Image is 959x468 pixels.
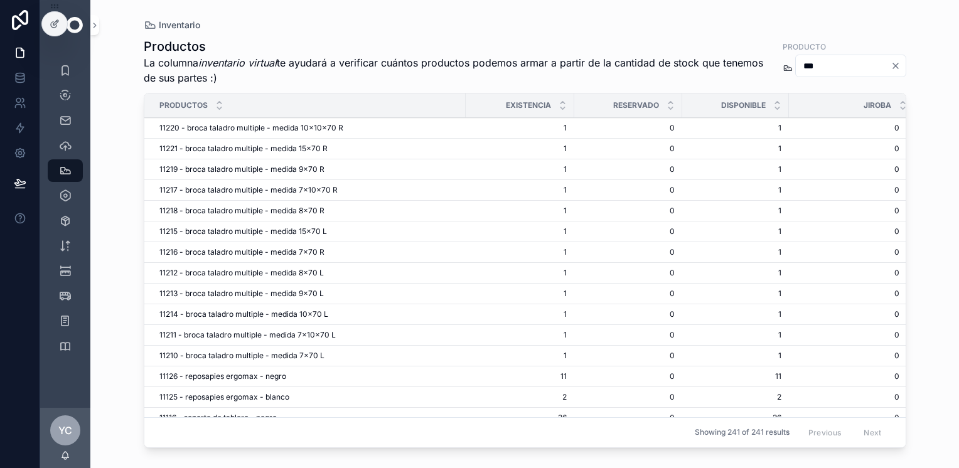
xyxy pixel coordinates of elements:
span: 11210 - broca taladro multiple - medida 7x70 L [159,351,324,361]
span: 0 [789,164,899,174]
span: La columna te ayudará a verificar cuántos productos podemos armar a partir de la cantidad de stoc... [144,55,773,85]
span: 11215 - broca taladro multiple - medida 15x70 L [159,226,327,237]
span: 1 [690,226,781,237]
a: 0 [789,247,899,257]
span: 0 [789,413,899,423]
span: 11125 - reposapies ergomax - blanco [159,392,289,402]
span: 36 [473,413,567,423]
a: 1 [473,206,567,216]
a: 1 [473,123,567,133]
span: 1 [690,351,781,361]
a: 1 [473,309,567,319]
span: 11213 - broca taladro multiple - medida 9x70 L [159,289,324,299]
span: Reservado [613,100,659,110]
a: 11214 - broca taladro multiple - medida 10x70 L [159,309,458,319]
a: 1 [473,268,567,278]
span: YC [58,423,72,438]
a: 0 [789,371,899,381]
a: 1 [690,247,781,257]
a: 0 [789,144,899,154]
span: Existencia [506,100,551,110]
span: 11214 - broca taladro multiple - medida 10x70 L [159,309,328,319]
a: 11212 - broca taladro multiple - medida 8x70 L [159,268,458,278]
a: 1 [473,226,567,237]
a: 1 [690,289,781,299]
a: 11220 - broca taladro multiple - medida 10x10x70 R [159,123,458,133]
a: 0 [582,226,675,237]
span: 11212 - broca taladro multiple - medida 8x70 L [159,268,324,278]
a: 0 [789,289,899,299]
span: 0 [789,309,899,319]
a: 1 [690,268,781,278]
span: 0 [582,371,675,381]
a: 0 [789,206,899,216]
a: 0 [789,330,899,340]
a: 1 [690,123,781,133]
a: 0 [582,144,675,154]
span: Showing 241 of 241 results [695,428,790,438]
a: 11216 - broca taladro multiple - medida 7x70 R [159,247,458,257]
span: 1 [473,144,567,154]
span: 11 [690,371,781,381]
span: 1 [473,351,567,361]
span: Disponible [721,100,766,110]
a: 0 [582,330,675,340]
a: 0 [582,164,675,174]
a: 1 [473,164,567,174]
span: 0 [789,123,899,133]
a: 1 [473,185,567,195]
em: inventario virtual [198,56,277,69]
a: 1 [690,164,781,174]
a: 0 [582,123,675,133]
a: 11221 - broca taladro multiple - medida 15x70 R [159,144,458,154]
a: 0 [789,268,899,278]
a: 0 [582,247,675,257]
span: 0 [582,185,675,195]
a: 0 [582,392,675,402]
a: 1 [473,289,567,299]
a: 2 [473,392,567,402]
a: 0 [789,351,899,361]
a: 0 [789,185,899,195]
span: 0 [582,289,675,299]
span: 11126 - reposapies ergomax - negro [159,371,286,381]
a: 11211 - broca taladro multiple - medida 7x10x70 L [159,330,458,340]
a: 2 [690,392,781,402]
span: 11220 - broca taladro multiple - medida 10x10x70 R [159,123,343,133]
a: 36 [690,413,781,423]
span: 11217 - broca taladro multiple - medida 7x10x70 R [159,185,338,195]
span: 0 [582,413,675,423]
a: 0 [789,392,899,402]
span: 11211 - broca taladro multiple - medida 7x10x70 L [159,330,336,340]
span: 1 [473,330,567,340]
span: JIROBA [864,100,891,110]
a: 1 [690,206,781,216]
a: 11215 - broca taladro multiple - medida 15x70 L [159,226,458,237]
a: 11217 - broca taladro multiple - medida 7x10x70 R [159,185,458,195]
a: 0 [582,309,675,319]
span: Inventario [159,19,200,31]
